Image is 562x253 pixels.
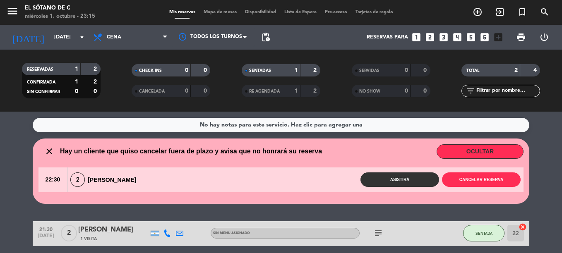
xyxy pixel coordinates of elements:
[321,10,351,14] span: Pre-acceso
[261,32,271,42] span: pending_actions
[75,79,78,85] strong: 1
[27,90,60,94] span: SIN CONFIRMAR
[139,69,162,73] span: CHECK INS
[466,69,479,73] span: TOTAL
[204,88,209,94] strong: 0
[517,7,527,17] i: turned_in_not
[466,86,476,96] i: filter_list
[36,224,56,234] span: 21:30
[516,32,526,42] span: print
[539,32,549,42] i: power_settings_new
[94,88,98,94] strong: 0
[367,34,408,40] span: Reservas para
[213,232,250,235] span: Sin menú asignado
[199,10,241,14] span: Mapa de mesas
[139,89,165,93] span: CANCELADA
[38,167,67,192] span: 22:30
[185,88,188,94] strong: 0
[165,10,199,14] span: Mis reservas
[25,4,95,12] div: El Sótano de C
[280,10,321,14] span: Lista de Espera
[540,7,550,17] i: search
[27,80,55,84] span: CONFIRMADA
[463,225,504,241] button: SENTADA
[493,32,504,43] i: add_box
[249,89,280,93] span: RE AGENDADA
[241,10,280,14] span: Disponibilidad
[473,7,483,17] i: add_circle_outline
[67,172,144,187] div: [PERSON_NAME]
[295,67,298,73] strong: 1
[94,79,98,85] strong: 2
[75,88,78,94] strong: 0
[360,172,439,187] button: Asistirá
[425,32,435,43] i: looks_two
[204,67,209,73] strong: 0
[359,69,379,73] span: SERVIDAS
[423,67,428,73] strong: 0
[295,88,298,94] strong: 1
[438,32,449,43] i: looks_3
[495,7,505,17] i: exit_to_app
[94,66,98,72] strong: 2
[476,86,540,95] input: Filtrar por nombre...
[80,236,97,242] span: 1 Visita
[442,172,521,187] button: Cancelar reserva
[313,88,318,94] strong: 2
[411,32,422,43] i: looks_one
[405,88,408,94] strong: 0
[60,146,322,157] span: Hay un cliente que quiso cancelar fuera de plazo y avisa que no honrará su reserva
[479,32,490,43] i: looks_6
[405,67,408,73] strong: 0
[476,231,492,236] span: SENTADA
[359,89,380,93] span: NO SHOW
[249,69,271,73] span: SENTADAS
[25,12,95,21] div: miércoles 1. octubre - 23:15
[77,32,87,42] i: arrow_drop_down
[533,25,556,50] div: LOG OUT
[200,120,363,130] div: No hay notas para este servicio. Haz clic para agregar una
[6,5,19,20] button: menu
[514,67,518,73] strong: 2
[6,28,50,46] i: [DATE]
[6,5,19,17] i: menu
[70,172,85,187] span: 2
[27,67,53,72] span: RESERVADAS
[36,233,56,243] span: [DATE]
[519,223,527,231] i: cancel
[452,32,463,43] i: looks_4
[107,34,121,40] span: Cena
[437,144,524,159] button: OCULTAR
[61,225,77,241] span: 2
[373,228,383,238] i: subject
[185,67,188,73] strong: 0
[44,146,54,156] i: close
[466,32,476,43] i: looks_5
[313,67,318,73] strong: 2
[75,66,78,72] strong: 1
[533,67,538,73] strong: 4
[351,10,397,14] span: Tarjetas de regalo
[423,88,428,94] strong: 0
[78,224,149,235] div: [PERSON_NAME]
